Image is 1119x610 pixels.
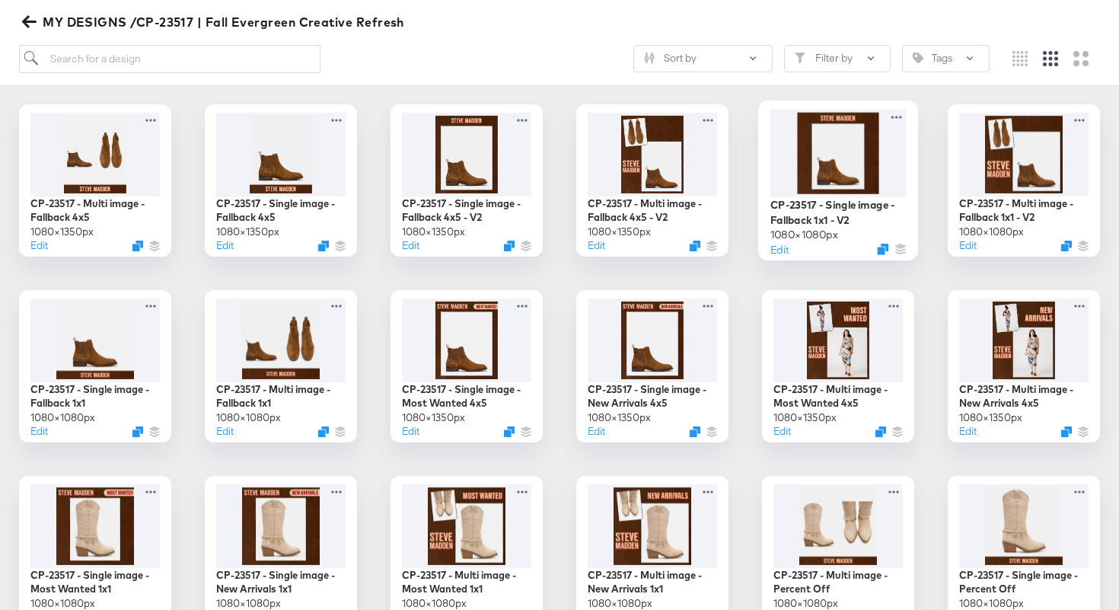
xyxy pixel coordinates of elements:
[205,104,357,257] div: CP-23517 - Single image - Fallback 4x51080×1350pxEditDuplicate
[902,45,990,72] button: TagTags
[784,45,891,72] button: FilterFilter by
[132,241,143,251] svg: Duplicate
[959,568,1089,596] div: CP-23517 - Single image - Percent Off
[391,104,543,257] div: CP-23517 - Single image - Fallback 4x5 - V21080×1350pxEditDuplicate
[216,225,279,239] div: 1080 × 1350 px
[758,101,918,260] div: CP-23517 - Single image - Fallback 1x1 - V21080×1080pxEditDuplicate
[216,238,234,253] button: Edit
[402,196,531,225] div: CP-23517 - Single image - Fallback 4x5 - V2
[30,225,94,239] div: 1080 × 1350 px
[576,104,728,257] div: CP-23517 - Multi image - Fallback 4x5 - V21080×1350pxEditDuplicate
[588,568,717,596] div: CP-23517 - Multi image - New Arrivals 1x1
[576,290,728,442] div: CP-23517 - Single image - New Arrivals 4x51080×1350pxEditDuplicate
[588,382,717,410] div: CP-23517 - Single image - New Arrivals 4x5
[773,568,903,596] div: CP-23517 - Multi image - Percent Off
[19,11,410,33] button: MY DESIGNS /CP-23517 | Fall Evergreen Creative Refresh
[1012,51,1028,66] svg: Small grid
[913,53,923,63] svg: Tag
[773,410,837,425] div: 1080 × 1350 px
[959,410,1022,425] div: 1080 × 1350 px
[205,290,357,442] div: CP-23517 - Multi image - Fallback 1x11080×1080pxEditDuplicate
[30,410,95,425] div: 1080 × 1080 px
[770,241,789,256] button: Edit
[959,238,977,253] button: Edit
[948,290,1100,442] div: CP-23517 - Multi image - New Arrivals 4x51080×1350pxEditDuplicate
[402,225,465,239] div: 1080 × 1350 px
[644,53,655,63] svg: Sliders
[30,196,160,225] div: CP-23517 - Multi image - Fallback 4x5
[773,424,791,439] button: Edit
[762,290,914,442] div: CP-23517 - Multi image - Most Wanted 4x51080×1350pxEditDuplicate
[588,225,651,239] div: 1080 × 1350 px
[30,238,48,253] button: Edit
[132,426,143,437] svg: Duplicate
[877,243,888,254] svg: Duplicate
[588,238,605,253] button: Edit
[959,196,1089,225] div: CP-23517 - Multi image - Fallback 1x1 - V2
[588,424,605,439] button: Edit
[402,410,465,425] div: 1080 × 1350 px
[19,290,171,442] div: CP-23517 - Single image - Fallback 1x11080×1080pxEditDuplicate
[690,241,700,251] svg: Duplicate
[30,568,160,596] div: CP-23517 - Single image - Most Wanted 1x1
[773,382,903,410] div: CP-23517 - Multi image - Most Wanted 4x5
[875,426,886,437] svg: Duplicate
[1061,241,1072,251] svg: Duplicate
[588,196,717,225] div: CP-23517 - Multi image - Fallback 4x5 - V2
[216,568,346,596] div: CP-23517 - Single image - New Arrivals 1x1
[959,424,977,439] button: Edit
[690,426,700,437] svg: Duplicate
[770,227,838,241] div: 1080 × 1080 px
[795,53,805,63] svg: Filter
[30,382,160,410] div: CP-23517 - Single image - Fallback 1x1
[588,410,651,425] div: 1080 × 1350 px
[19,45,320,73] input: Search for a design
[402,238,419,253] button: Edit
[25,11,404,33] span: MY DESIGNS /CP-23517 | Fall Evergreen Creative Refresh
[770,197,907,227] div: CP-23517 - Single image - Fallback 1x1 - V2
[504,426,515,437] svg: Duplicate
[402,382,531,410] div: CP-23517 - Single image - Most Wanted 4x5
[19,104,171,257] div: CP-23517 - Multi image - Fallback 4x51080×1350pxEditDuplicate
[391,290,543,442] div: CP-23517 - Single image - Most Wanted 4x51080×1350pxEditDuplicate
[318,426,329,437] svg: Duplicate
[1061,426,1072,437] svg: Duplicate
[318,241,329,251] svg: Duplicate
[1043,51,1058,66] svg: Medium grid
[216,424,234,439] button: Edit
[30,424,48,439] button: Edit
[948,104,1100,257] div: CP-23517 - Multi image - Fallback 1x1 - V21080×1080pxEditDuplicate
[1073,51,1089,66] svg: Large grid
[216,410,281,425] div: 1080 × 1080 px
[216,196,346,225] div: CP-23517 - Single image - Fallback 4x5
[216,382,346,410] div: CP-23517 - Multi image - Fallback 1x1
[633,45,773,72] button: SlidersSort by
[402,424,419,439] button: Edit
[402,568,531,596] div: CP-23517 - Multi image - Most Wanted 1x1
[959,382,1089,410] div: CP-23517 - Multi image - New Arrivals 4x5
[504,241,515,251] svg: Duplicate
[959,225,1024,239] div: 1080 × 1080 px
